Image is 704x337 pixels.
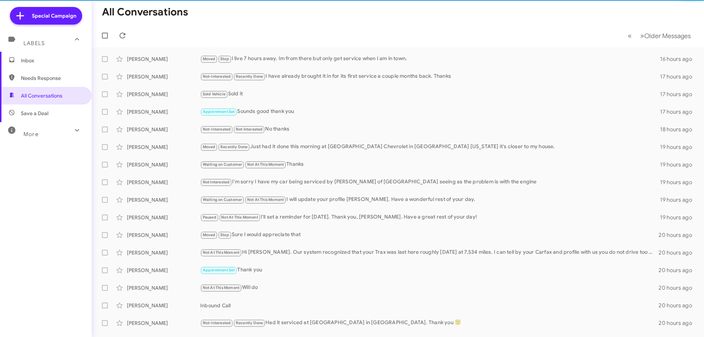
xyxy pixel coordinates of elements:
[200,213,660,221] div: I'll set a reminder for [DATE]. Thank you, [PERSON_NAME]. Have a great rest of your day!
[203,285,240,290] span: Not At This Moment
[636,28,695,43] button: Next
[203,180,230,184] span: Not Interested
[203,56,216,61] span: Moved
[200,125,660,133] div: No thanks
[660,179,698,186] div: 19 hours ago
[32,12,76,19] span: Special Campaign
[200,55,660,63] div: I live 7 hours away. Im from there but only get service when I am in town.
[659,249,698,256] div: 20 hours ago
[660,91,698,98] div: 17 hours ago
[200,195,660,204] div: I will update your profile [PERSON_NAME]. Have a wonderful rest of your day.
[200,319,659,327] div: Had it serviced at [GEOGRAPHIC_DATA] in [GEOGRAPHIC_DATA]. Thank you 😇
[660,143,698,151] div: 19 hours ago
[127,196,200,204] div: [PERSON_NAME]
[247,162,284,167] span: Not At This Moment
[203,74,231,79] span: Not-Interested
[21,57,83,64] span: Inbox
[203,162,242,167] span: Waiting on Customer
[203,232,216,237] span: Moved
[640,31,644,40] span: »
[200,283,659,292] div: Will do
[203,250,240,255] span: Not At This Moment
[623,28,636,43] button: Previous
[23,40,45,47] span: Labels
[200,266,659,274] div: Thank you
[127,161,200,168] div: [PERSON_NAME]
[203,215,216,220] span: Paused
[220,232,229,237] span: Stop
[102,6,188,18] h1: All Conversations
[21,74,83,82] span: Needs Response
[127,231,200,239] div: [PERSON_NAME]
[203,320,231,325] span: Not-Interested
[127,179,200,186] div: [PERSON_NAME]
[221,215,258,220] span: Not At This Moment
[628,31,632,40] span: «
[127,55,200,63] div: [PERSON_NAME]
[21,110,48,117] span: Save a Deal
[660,126,698,133] div: 18 hours ago
[659,231,698,239] div: 20 hours ago
[624,28,695,43] nav: Page navigation example
[127,126,200,133] div: [PERSON_NAME]
[127,73,200,80] div: [PERSON_NAME]
[10,7,82,25] a: Special Campaign
[203,109,235,114] span: Appointment Set
[660,161,698,168] div: 19 hours ago
[127,214,200,221] div: [PERSON_NAME]
[200,178,660,186] div: I'm sorry I have my car being serviced by [PERSON_NAME] of [GEOGRAPHIC_DATA] seeing as the proble...
[203,92,225,96] span: Sold Vehicle
[127,108,200,116] div: [PERSON_NAME]
[127,91,200,98] div: [PERSON_NAME]
[127,143,200,151] div: [PERSON_NAME]
[200,143,660,151] div: Just had it done this morning at [GEOGRAPHIC_DATA] Chevrolet in [GEOGRAPHIC_DATA] [US_STATE] it's...
[127,267,200,274] div: [PERSON_NAME]
[659,302,698,309] div: 20 hours ago
[127,319,200,327] div: [PERSON_NAME]
[200,107,660,116] div: Sounds good thank you
[200,231,659,239] div: Sure I would appreciate that
[220,56,229,61] span: Stop
[127,284,200,292] div: [PERSON_NAME]
[200,90,660,98] div: Sold it
[203,127,231,132] span: Not-Interested
[236,320,263,325] span: Recently Done
[203,144,216,149] span: Moved
[203,197,242,202] span: Waiting on Customer
[127,302,200,309] div: [PERSON_NAME]
[659,284,698,292] div: 20 hours ago
[644,32,691,40] span: Older Messages
[203,268,235,272] span: Appointment Set
[200,160,660,169] div: Thanks
[660,196,698,204] div: 19 hours ago
[21,92,62,99] span: All Conversations
[200,72,660,81] div: I have already brought it in for its first service a couple months back. Thanks
[200,302,659,309] div: Inbound Call
[200,248,659,257] div: Hi [PERSON_NAME]. Our system recognized that your Trax was last here roughly [DATE] at 7,534 mile...
[660,55,698,63] div: 16 hours ago
[660,108,698,116] div: 17 hours ago
[220,144,248,149] span: Recently Done
[236,127,263,132] span: Not Interested
[659,319,698,327] div: 20 hours ago
[659,267,698,274] div: 20 hours ago
[127,249,200,256] div: [PERSON_NAME]
[236,74,263,79] span: Recently Done
[660,73,698,80] div: 17 hours ago
[660,214,698,221] div: 19 hours ago
[23,131,38,138] span: More
[247,197,284,202] span: Not At This Moment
